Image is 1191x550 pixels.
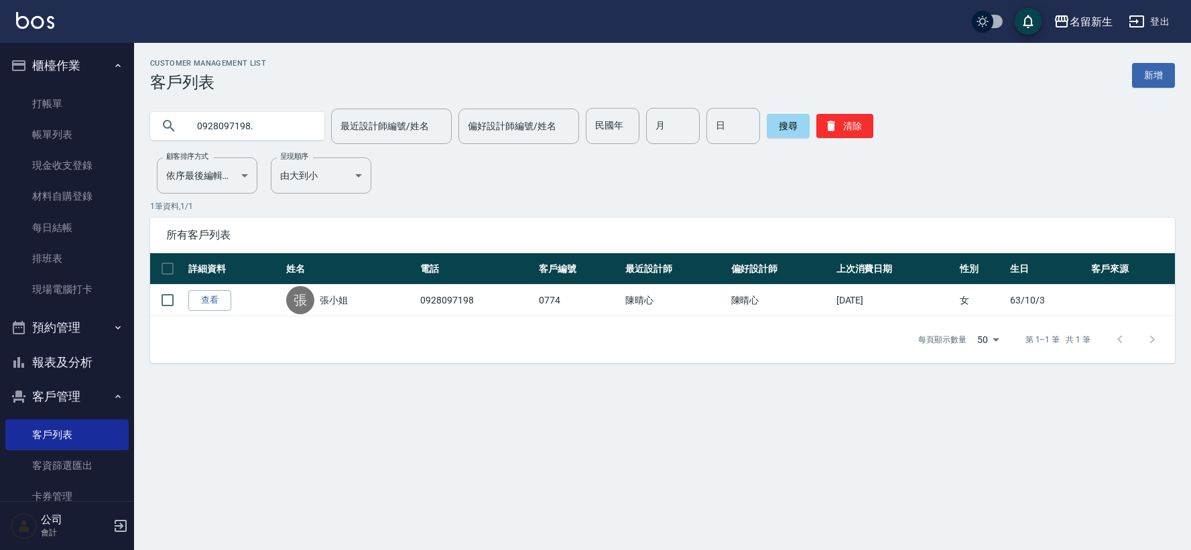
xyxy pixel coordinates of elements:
[833,253,957,285] th: 上次消費日期
[5,243,129,274] a: 排班表
[956,285,1007,316] td: 女
[918,334,966,346] p: 每頁顯示數量
[816,114,873,138] button: 清除
[622,253,727,285] th: 最近設計師
[286,286,314,314] div: 張
[972,322,1004,358] div: 50
[41,527,109,539] p: 會計
[166,228,1159,242] span: 所有客戶列表
[1070,13,1113,30] div: 名留新生
[1048,8,1118,36] button: 名留新生
[536,285,623,316] td: 0774
[1123,9,1175,34] button: 登出
[166,151,208,161] label: 顧客排序方式
[5,310,129,345] button: 預約管理
[150,73,266,92] h3: 客戶列表
[1015,8,1042,35] button: save
[1088,253,1175,285] th: 客戶來源
[5,345,129,380] button: 報表及分析
[5,450,129,481] a: 客資篩選匯出
[16,12,54,29] img: Logo
[41,513,109,527] h5: 公司
[5,88,129,119] a: 打帳單
[728,253,833,285] th: 偏好設計師
[833,285,957,316] td: [DATE]
[271,157,371,194] div: 由大到小
[320,293,348,307] a: 張小姐
[157,157,257,194] div: 依序最後編輯時間
[283,253,418,285] th: 姓名
[956,253,1007,285] th: 性別
[5,48,129,83] button: 櫃檯作業
[11,512,38,539] img: Person
[5,150,129,181] a: 現金收支登錄
[1007,253,1088,285] th: 生日
[188,108,314,144] input: 搜尋關鍵字
[622,285,727,316] td: 陳晴心
[150,200,1175,212] p: 1 筆資料, 1 / 1
[1007,285,1088,316] td: 63/10/3
[5,481,129,512] a: 卡券管理
[536,253,623,285] th: 客戶編號
[280,151,308,161] label: 呈現順序
[728,285,833,316] td: 陳晴心
[1132,63,1175,88] a: 新增
[5,181,129,212] a: 材料自購登錄
[1025,334,1090,346] p: 第 1–1 筆 共 1 筆
[185,253,283,285] th: 詳細資料
[5,419,129,450] a: 客戶列表
[417,285,535,316] td: 0928097198
[150,59,266,68] h2: Customer Management List
[417,253,535,285] th: 電話
[5,212,129,243] a: 每日結帳
[5,119,129,150] a: 帳單列表
[188,290,231,311] a: 查看
[5,274,129,305] a: 現場電腦打卡
[5,379,129,414] button: 客戶管理
[767,114,810,138] button: 搜尋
